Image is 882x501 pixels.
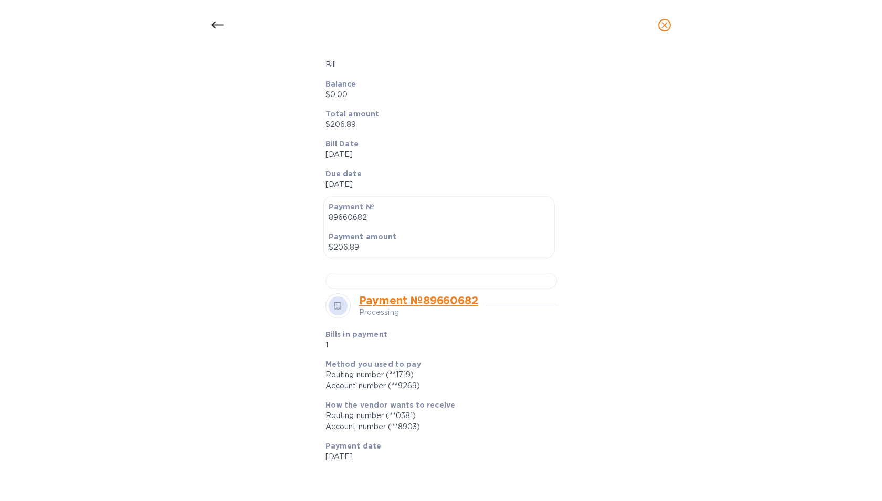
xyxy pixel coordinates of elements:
div: Account number (**9269) [325,380,549,391]
p: Bill [325,59,549,70]
b: Total amount [325,110,380,118]
b: Bill Date [325,140,359,148]
p: $0.00 [325,89,549,100]
p: $206.89 [325,119,549,130]
p: [DATE] [325,451,549,462]
div: Account number (**8903) [325,421,549,432]
p: 89660682 [329,212,550,223]
p: [DATE] [325,179,549,190]
div: Routing number (**0381) [325,410,549,421]
div: Routing number (**1719) [325,369,549,380]
p: [DATE] [325,149,549,160]
b: Bills in payment [325,330,387,338]
b: Method you used to pay [325,360,421,368]
button: close [652,13,677,38]
b: Balance [325,80,356,88]
b: Payment date [325,442,382,450]
p: $206.89 [329,242,550,253]
a: Payment № 89660682 [359,294,478,307]
b: Payment № [329,202,374,211]
b: Due date [325,169,362,178]
p: Processing [359,307,478,318]
b: Payment amount [329,232,397,241]
b: How the vendor wants to receive [325,401,456,409]
p: 1 [325,339,474,350]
